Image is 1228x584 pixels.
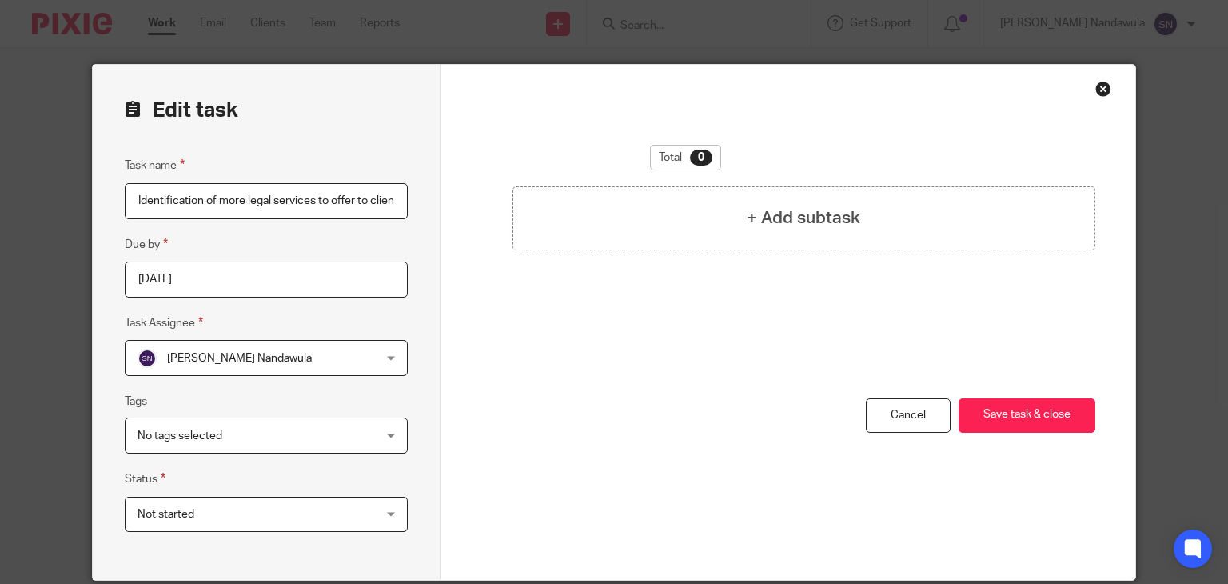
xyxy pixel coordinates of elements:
[125,235,168,254] label: Due by
[866,398,951,433] a: Cancel
[125,156,185,174] label: Task name
[1095,81,1111,97] div: Close this dialog window
[138,349,157,368] img: svg%3E
[650,145,721,170] div: Total
[690,150,712,166] div: 0
[167,353,312,364] span: [PERSON_NAME] Nandawula
[125,470,165,488] label: Status
[125,97,408,124] h2: Edit task
[138,430,222,442] span: No tags selected
[125,262,408,298] input: Pick a date
[138,509,194,520] span: Not started
[125,394,147,410] label: Tags
[959,398,1095,433] button: Save task & close
[747,206,860,230] h4: + Add subtask
[125,314,203,332] label: Task Assignee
